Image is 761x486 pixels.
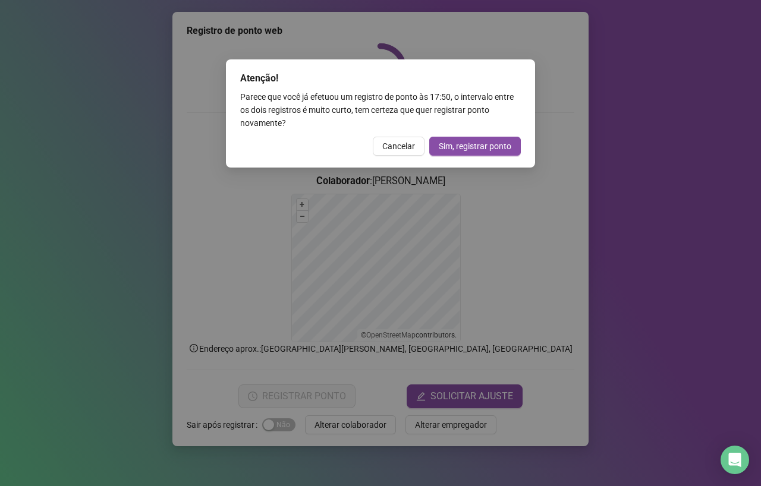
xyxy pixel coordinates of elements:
button: Sim, registrar ponto [429,137,521,156]
div: Parece que você já efetuou um registro de ponto às 17:50 , o intervalo entre os dois registros é ... [240,90,521,130]
div: Open Intercom Messenger [721,446,749,474]
span: Cancelar [382,140,415,153]
span: Sim, registrar ponto [439,140,511,153]
div: Atenção! [240,71,521,86]
button: Cancelar [373,137,424,156]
